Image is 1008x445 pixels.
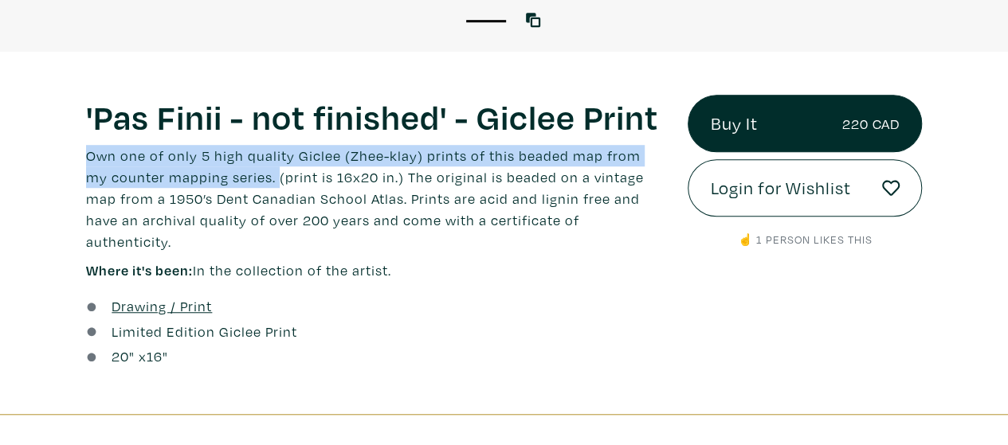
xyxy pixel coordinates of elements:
[86,260,664,281] p: In the collection of the artist.
[710,174,850,201] span: Login for Wishlist
[86,145,664,252] p: Own one of only 5 high quality Giclee (Zhee-klay) prints of this beaded map from my counter mappi...
[147,347,163,365] span: 16
[112,297,212,315] u: Drawing / Print
[86,261,193,279] span: Where it's been:
[112,321,297,342] a: Limited Edition Giclee Print
[112,345,168,367] div: " x "
[842,113,900,135] small: 220 CAD
[466,20,506,22] button: 1 of 1
[112,347,129,365] span: 20
[688,159,922,217] a: Login for Wishlist
[112,295,212,317] a: Drawing / Print
[688,95,922,152] a: Buy It220 CAD
[86,95,664,138] h1: 'Pas Finii - not finished' - Giclee Print
[688,231,922,248] p: ☝️ 1 person likes this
